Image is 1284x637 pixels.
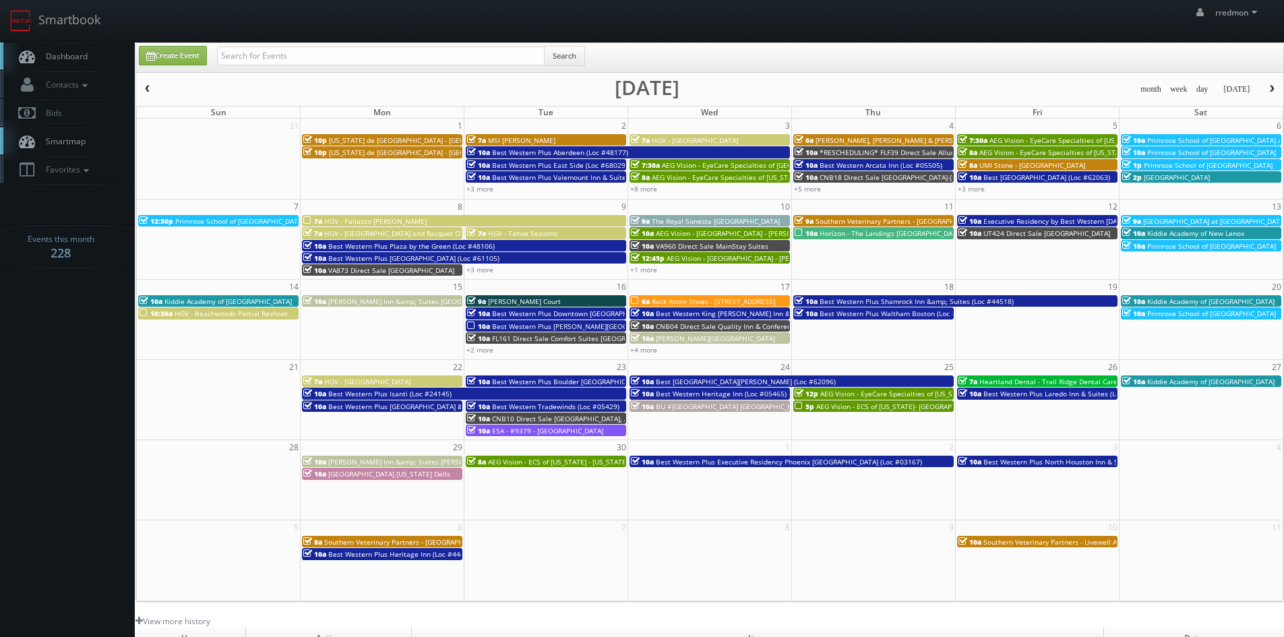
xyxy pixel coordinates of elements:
span: 6 [1275,119,1283,133]
span: 10a [631,389,654,398]
strong: 228 [51,245,71,261]
span: Best Western Plus Waltham Boston (Loc #22009) [820,309,979,318]
span: 22 [452,360,464,374]
span: 6 [456,520,464,535]
span: 10a [303,549,326,559]
a: +5 more [794,184,821,193]
span: CNB04 Direct Sale Quality Inn & Conference Center [656,322,822,331]
span: Primrose School of [GEOGRAPHIC_DATA] [1147,241,1276,251]
span: UT424 Direct Sale [GEOGRAPHIC_DATA] [983,229,1110,238]
span: 10a [1122,135,1145,145]
span: 10a [631,402,654,411]
span: VA960 Direct Sale MainStay Suites [656,241,768,251]
span: Best Western Tradewinds (Loc #05429) [492,402,619,411]
span: Best Western Plus Aberdeen (Loc #48177) [492,148,628,157]
span: Executive Residency by Best Western [DATE] (Loc #44764) [983,216,1171,226]
span: Best Western Plus [GEOGRAPHIC_DATA] & Suites (Loc #61086) [328,402,528,411]
span: 8a [958,148,977,157]
span: 14 [288,280,300,294]
span: 5 [293,520,300,535]
span: 8a [303,537,322,547]
span: 10a [303,457,326,466]
span: [US_STATE] de [GEOGRAPHIC_DATA] - [GEOGRAPHIC_DATA] [329,135,515,145]
span: 25 [943,360,955,374]
span: Best Western Plus Executive Residency Phoenix [GEOGRAPHIC_DATA] (Loc #03167) [656,457,922,466]
span: 5p [795,402,814,411]
span: AEG Vision - EyeCare Specialties of [US_STATE] - Carolina Family Vision [979,148,1207,157]
span: Sun [211,107,226,118]
span: Best [GEOGRAPHIC_DATA] (Loc #62063) [983,173,1110,182]
span: 18 [943,280,955,294]
span: 10a [795,297,818,306]
span: BU #[GEOGRAPHIC_DATA] [GEOGRAPHIC_DATA] [656,402,806,411]
span: Best Western Plus [PERSON_NAME][GEOGRAPHIC_DATA] (Loc #66006) [492,322,716,331]
span: [GEOGRAPHIC_DATA] [1144,173,1210,182]
span: 10a [1122,229,1145,238]
span: Kiddie Academy of [GEOGRAPHIC_DATA] [164,297,292,306]
span: Mon [373,107,391,118]
span: Wed [701,107,718,118]
span: 1 [456,119,464,133]
span: 10a [795,160,818,170]
span: 28 [288,440,300,454]
span: 11 [943,200,955,214]
span: Fri [1033,107,1042,118]
span: [PERSON_NAME], [PERSON_NAME] & [PERSON_NAME], LLC - [GEOGRAPHIC_DATA] [816,135,1075,145]
span: Southern Veterinary Partners - [GEOGRAPHIC_DATA][PERSON_NAME] [816,216,1036,226]
span: 8 [456,200,464,214]
span: 10a [467,402,490,411]
span: 10a [631,322,654,331]
span: 13 [1271,200,1283,214]
a: +2 more [466,345,493,355]
span: 10a [467,309,490,318]
span: VA873 Direct Sale [GEOGRAPHIC_DATA] [328,266,454,275]
span: 7a [303,377,322,386]
span: 10a [631,309,654,318]
span: 12:30p [140,216,173,226]
span: Thu [865,107,881,118]
span: [US_STATE] de [GEOGRAPHIC_DATA] - [GEOGRAPHIC_DATA] [329,148,515,157]
span: Best Western Plus Shamrock Inn &amp; Suites (Loc #44518) [820,297,1014,306]
span: 23 [615,360,628,374]
span: Best Western Plus Boulder [GEOGRAPHIC_DATA] (Loc #06179) [492,377,691,386]
span: AEG Vision - EyeCare Specialties of [US_STATE] - In Focus Vision Center [652,173,880,182]
span: 10a [467,322,490,331]
span: 24 [779,360,791,374]
span: 11 [1271,520,1283,535]
span: 12 [1107,200,1119,214]
span: CNB10 Direct Sale [GEOGRAPHIC_DATA], Ascend Hotel Collection [492,414,702,423]
span: 17 [779,280,791,294]
span: Events this month [28,233,94,246]
span: 10a [958,173,981,182]
a: +1 more [630,265,657,274]
span: 10:30a [140,309,173,318]
span: Best Western Plus Valemount Inn & Suites (Loc #62120) [492,173,673,182]
span: Best Western Plus Plaza by the Green (Loc #48106) [328,241,495,251]
span: 10a [467,173,490,182]
a: +4 more [630,345,657,355]
span: 10a [303,469,326,479]
span: 10p [303,148,327,157]
span: [GEOGRAPHIC_DATA] [US_STATE] Dells [328,469,450,479]
button: Search [544,46,585,66]
span: Kiddie Academy of [GEOGRAPHIC_DATA] [1147,377,1275,386]
span: 10a [631,334,654,343]
span: Heartland Dental - Trail Ridge Dental Care [979,377,1118,386]
span: [PERSON_NAME] Court [488,297,561,306]
span: 1 [784,440,791,454]
a: +3 more [466,184,493,193]
span: 10a [1122,309,1145,318]
span: 6a [795,135,814,145]
span: UMI Stone - [GEOGRAPHIC_DATA] [979,160,1085,170]
span: 10a [467,377,490,386]
span: 30 [615,440,628,454]
span: 7a [631,135,650,145]
input: Search for Events [217,47,545,65]
span: 10a [631,241,654,251]
span: 31 [288,119,300,133]
span: 12p [795,389,818,398]
span: 10a [1122,241,1145,251]
span: Southern Veterinary Partners - Livewell Animal Urgent Care of [GEOGRAPHIC_DATA] [983,537,1252,547]
span: 7a [467,135,486,145]
span: Best Western Plus East Side (Loc #68029) [492,160,628,170]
